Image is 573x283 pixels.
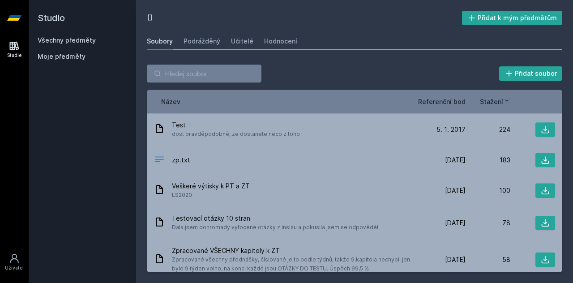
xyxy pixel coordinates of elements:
button: Stažení [480,97,510,106]
font: 5. 1. 2017 [436,126,466,133]
a: Učitelé [231,32,253,50]
font: zp.txt [172,156,190,164]
input: Hledej soubor [147,65,261,83]
font: Zpracované VŠECHNY kapitoly k ZT [172,247,280,254]
font: [DATE] [445,256,466,263]
font: Studie [7,52,21,58]
font: Učitelé [231,37,253,45]
font: Název [161,98,180,105]
font: 100 [499,187,510,194]
font: Dala jsem dohromady vyfocené otázky z insisu a pokusila jsem se odpovědět [172,224,379,231]
font: Studio [38,13,65,23]
font: Soubory [147,37,173,45]
font: [DATE] [445,219,466,226]
font: Zpracované všechny přednášky, číslované je to podle týdnů, takže 9.kapitola nechybí, jen bylo 9.t... [172,256,410,272]
font: Moje předměty [38,52,86,60]
font: dost pravděpodobně, ze dostanete neco z toho [172,131,300,137]
font: () [147,12,153,22]
font: Veškeré výtisky k PT a ZT [172,182,250,190]
a: Hodnocení [264,32,297,50]
font: Referenční bod [418,98,466,105]
font: Testovací otázky 10 stran [172,214,250,222]
font: 183 [500,156,510,164]
font: [DATE] [445,156,466,164]
font: Podrážděný [184,37,220,45]
font: 224 [499,126,510,133]
div: Text [154,154,165,167]
font: Přidat k mým předmětům [478,14,557,22]
button: Přidat k mým předmětům [462,11,563,25]
a: Uživatel [2,248,27,276]
font: Hodnocení [264,37,297,45]
font: Stažení [480,98,503,105]
a: Soubory [147,32,173,50]
font: 78 [502,219,510,226]
font: LS2020 [172,192,192,198]
a: Všechny předměty [38,36,96,44]
font: [DATE] [445,187,466,194]
button: Přidat soubor [499,66,563,81]
font: Přidat soubor [515,70,557,77]
a: Podrážděný [184,32,220,50]
button: Referenční bod [418,97,466,106]
font: 58 [502,256,510,263]
a: Studie [2,36,27,63]
font: Test [172,121,186,129]
font: Uživatel [5,265,24,270]
button: Název [161,97,180,106]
